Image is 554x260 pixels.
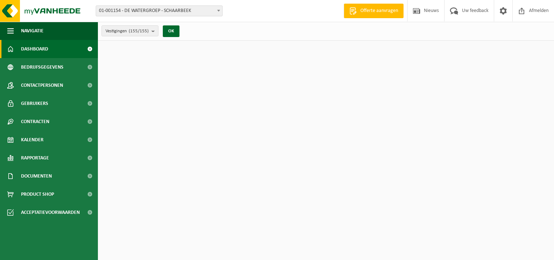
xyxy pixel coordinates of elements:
span: Gebruikers [21,94,48,113]
span: Product Shop [21,185,54,203]
button: OK [163,25,179,37]
span: Navigatie [21,22,44,40]
span: Contracten [21,113,49,131]
span: Acceptatievoorwaarden [21,203,80,222]
span: Vestigingen [106,26,149,37]
span: Dashboard [21,40,48,58]
span: Offerte aanvragen [359,7,400,15]
span: Documenten [21,167,52,185]
span: 01-001154 - DE WATERGROEP - SCHAARBEEK [96,6,222,16]
count: (155/155) [129,29,149,33]
a: Offerte aanvragen [344,4,404,18]
span: Kalender [21,131,44,149]
span: Contactpersonen [21,76,63,94]
span: 01-001154 - DE WATERGROEP - SCHAARBEEK [96,5,223,16]
span: Bedrijfsgegevens [21,58,63,76]
button: Vestigingen(155/155) [102,25,158,36]
span: Rapportage [21,149,49,167]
